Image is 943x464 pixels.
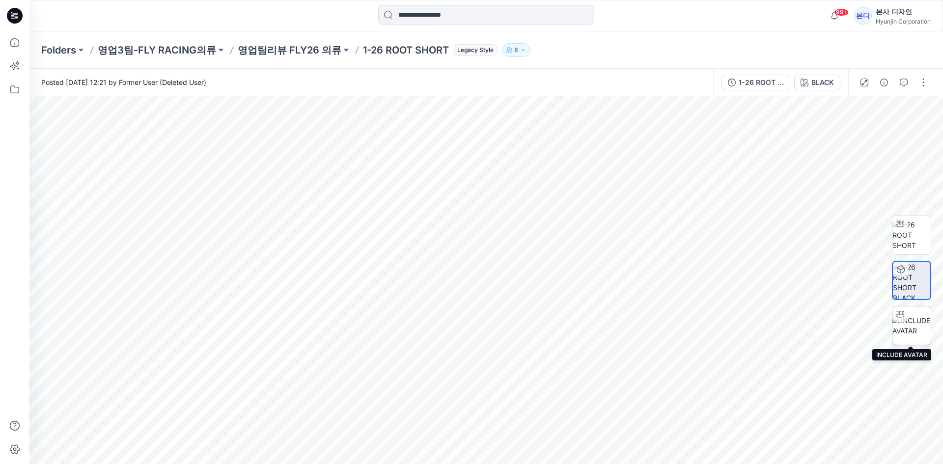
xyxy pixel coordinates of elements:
[514,45,518,55] p: 8
[794,75,840,90] button: BLACK
[892,219,931,250] img: 1-26 ROOT SHORT
[453,44,498,56] span: Legacy Style
[892,315,931,336] img: INCLUDE AVATAR
[502,43,530,57] button: 8
[98,43,216,57] a: 영업3팀-FLY RACING의류
[834,8,849,16] span: 99+
[41,43,76,57] a: Folders
[811,77,834,88] div: BLACK
[721,75,790,90] button: 1-26 ROOT SHORT
[363,43,449,57] p: 1-26 ROOT SHORT
[41,77,206,87] span: Posted [DATE] 12:21 by
[876,18,931,25] div: Hyunjin Corporation
[449,43,498,57] button: Legacy Style
[876,75,892,90] button: Details
[238,43,341,57] a: 영업팀리뷰 FLY26 의류
[854,7,872,25] div: 본디
[893,262,930,299] img: 1-26 ROOT SHORT BLACK
[876,6,931,18] div: 본사 디자인
[739,77,784,88] div: 1-26 ROOT SHORT
[119,78,206,86] a: Former User (Deleted User)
